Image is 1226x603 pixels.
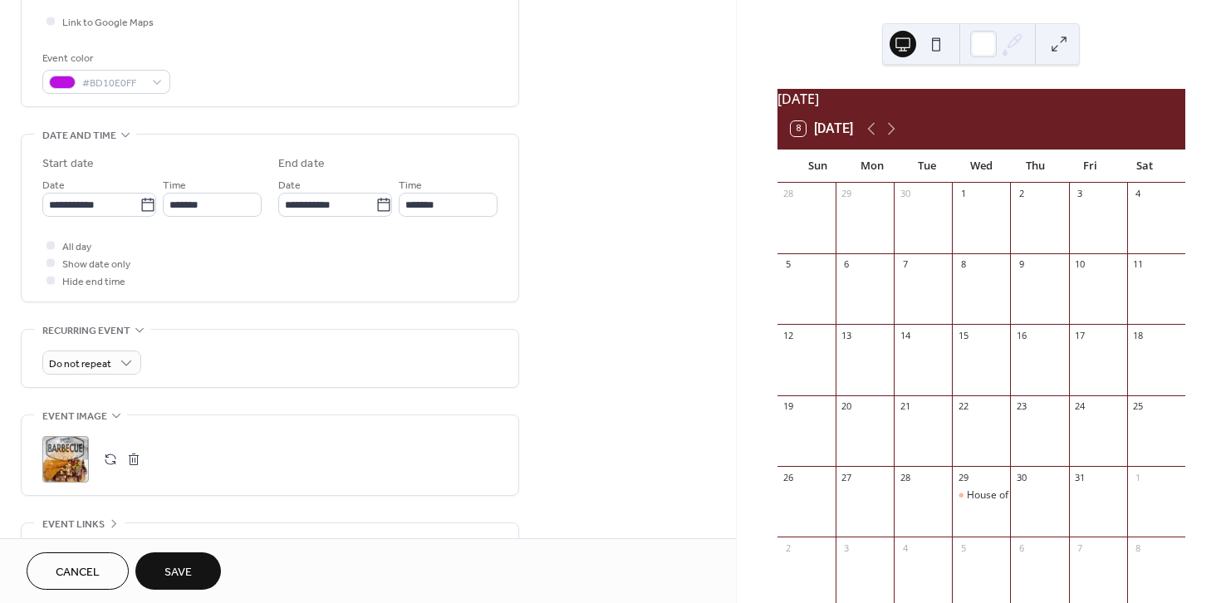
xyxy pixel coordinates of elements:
[82,75,144,92] span: #BD10E0FF
[1074,542,1086,554] div: 7
[841,471,853,483] div: 27
[777,89,1185,109] div: [DATE]
[785,117,859,140] button: 8[DATE]
[967,488,1179,502] div: House of [PERSON_NAME] & [PERSON_NAME]
[900,150,954,183] div: Tue
[899,471,911,483] div: 28
[42,177,65,194] span: Date
[899,329,911,341] div: 14
[957,258,969,271] div: 8
[957,542,969,554] div: 5
[1132,188,1145,200] div: 4
[1074,329,1086,341] div: 17
[1132,258,1145,271] div: 11
[957,471,969,483] div: 29
[56,564,100,581] span: Cancel
[899,188,911,200] div: 30
[1132,400,1145,413] div: 25
[1015,471,1027,483] div: 30
[841,329,853,341] div: 13
[42,516,105,533] span: Event links
[782,400,795,413] div: 19
[1074,258,1086,271] div: 10
[954,150,1008,183] div: Wed
[957,188,969,200] div: 1
[135,552,221,590] button: Save
[22,523,518,558] div: •••
[42,322,130,340] span: Recurring event
[399,177,422,194] span: Time
[841,400,853,413] div: 20
[899,258,911,271] div: 7
[957,329,969,341] div: 15
[845,150,900,183] div: Mon
[1008,150,1063,183] div: Thu
[782,258,795,271] div: 5
[782,471,795,483] div: 26
[278,155,325,173] div: End date
[1015,542,1027,554] div: 6
[841,258,853,271] div: 6
[1132,329,1145,341] div: 18
[1015,400,1027,413] div: 23
[62,238,91,256] span: All day
[42,436,89,483] div: ;
[62,273,125,291] span: Hide end time
[49,355,111,374] span: Do not repeat
[899,542,911,554] div: 4
[42,127,116,145] span: Date and time
[62,14,154,32] span: Link to Google Maps
[164,564,192,581] span: Save
[1015,258,1027,271] div: 9
[1117,150,1172,183] div: Sat
[42,408,107,425] span: Event image
[782,329,795,341] div: 12
[278,177,301,194] span: Date
[899,400,911,413] div: 21
[841,542,853,554] div: 3
[1132,471,1145,483] div: 1
[782,542,795,554] div: 2
[42,50,167,67] div: Event color
[1074,400,1086,413] div: 24
[1074,188,1086,200] div: 3
[1074,471,1086,483] div: 31
[62,256,130,273] span: Show date only
[1015,329,1027,341] div: 16
[952,488,1010,502] div: House of Odell & Luella
[791,150,846,183] div: Sun
[42,155,94,173] div: Start date
[1132,542,1145,554] div: 8
[782,188,795,200] div: 28
[27,552,129,590] button: Cancel
[1015,188,1027,200] div: 2
[1063,150,1118,183] div: Fri
[957,400,969,413] div: 22
[841,188,853,200] div: 29
[163,177,186,194] span: Time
